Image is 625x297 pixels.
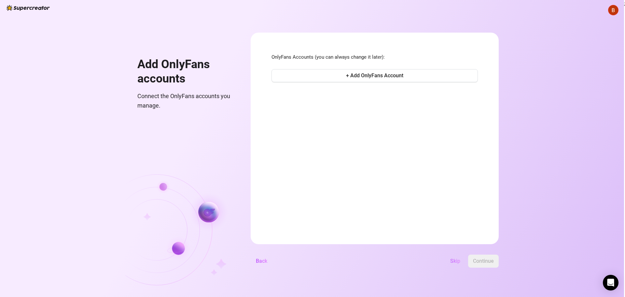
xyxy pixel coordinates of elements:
[450,258,460,264] span: Skip
[346,72,403,79] span: + Add OnlyFans Account
[137,57,235,86] h1: Add OnlyFans accounts
[7,5,50,11] img: logo
[256,258,267,264] span: Back
[137,92,235,110] span: Connect the OnlyFans accounts you manage.
[468,255,499,268] button: Continue
[251,255,272,268] button: Back
[603,275,618,290] div: Open Intercom Messenger
[271,53,478,61] span: OnlyFans Accounts (you can always change it later):
[271,69,478,82] button: + Add OnlyFans Account
[445,255,465,268] button: Skip
[608,5,618,15] img: ACg8ocKXYRU8Jq8VD33CZY4ZOjFO5vML_rwdYFr8CufDxK4Aq0cF-A=s96-c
